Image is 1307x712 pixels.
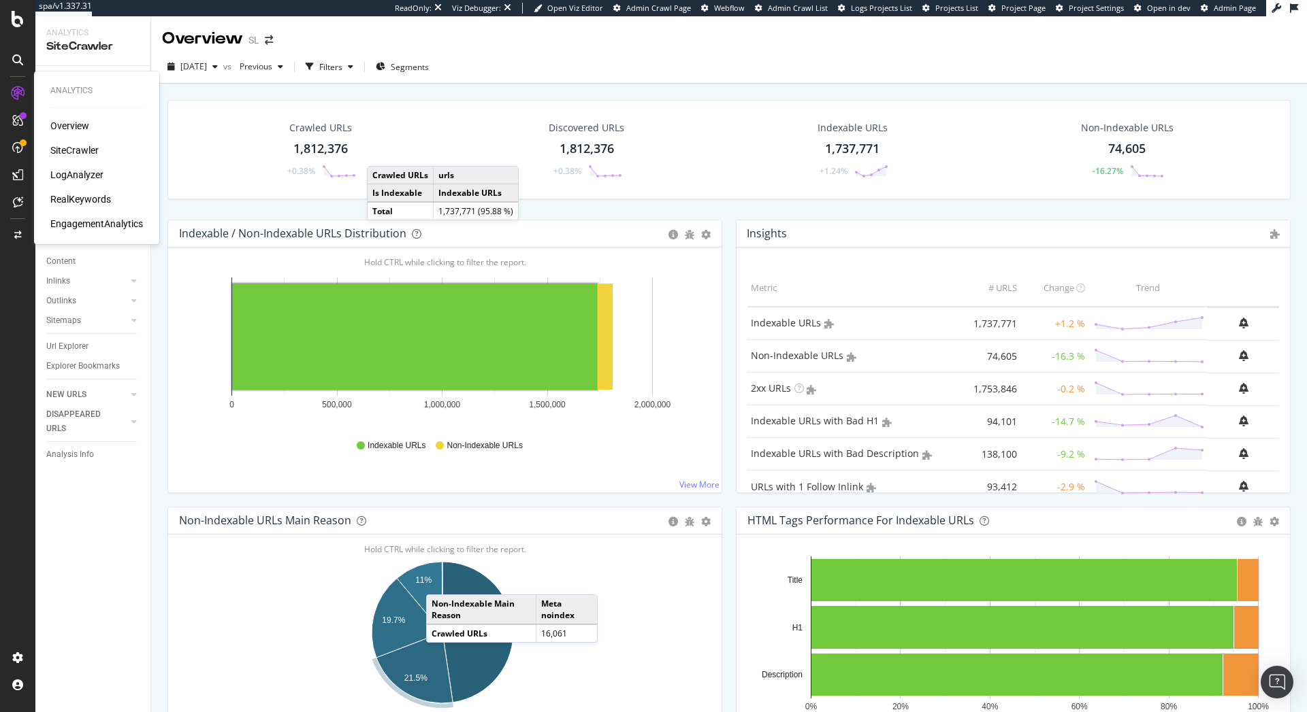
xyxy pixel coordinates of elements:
td: Is Indexable [368,184,434,203]
div: NEW URLS [46,388,86,402]
td: Non-Indexable Main Reason [427,595,536,624]
text: 80% [1161,702,1177,711]
a: Content [46,254,141,269]
span: Segments [391,61,429,73]
text: 500,000 [322,400,352,409]
a: EngagementAnalytics [50,217,143,231]
th: Change [1020,269,1088,307]
div: circle-info [668,230,678,239]
i: Admin [807,385,816,394]
td: Crawled URLs [368,167,434,184]
td: Indexable URLs [434,184,519,203]
text: 1,000,000 [424,400,461,409]
div: Analytics [46,27,140,39]
span: Admin Page [1214,3,1256,13]
text: 2,000,000 [634,400,671,409]
a: Indexable URLs [751,316,821,329]
i: Admin [1270,229,1280,239]
i: Admin [882,418,892,427]
div: SL [248,33,259,47]
a: DISAPPEARED URLS [46,407,127,436]
text: 19.7% [382,615,405,625]
button: Segments [370,56,434,78]
a: Project Page [988,3,1046,14]
a: Admin Page [1201,3,1256,14]
div: Inlinks [46,274,70,288]
div: Non-Indexable URLs Main Reason [179,513,351,527]
td: 74,605 [966,340,1020,373]
div: bug [685,517,694,526]
td: 138,100 [966,438,1020,471]
a: URLs with 1 Follow Inlink [751,480,863,493]
div: Content [46,254,76,269]
h4: Insights [747,224,787,243]
td: -14.7 % [1020,405,1088,438]
div: +0.38% [553,165,581,177]
text: 40% [982,702,998,711]
div: Sitemaps [46,313,81,328]
div: ReadOnly: [395,3,432,14]
a: NEW URLS [46,388,127,402]
text: Title [788,575,803,585]
a: Indexable URLs with Bad Description [751,447,919,460]
td: +1.2 % [1020,307,1088,340]
div: +0.38% [287,165,315,177]
th: # URLS [966,269,1020,307]
div: circle-info [668,517,678,526]
td: 1,737,771 [966,307,1020,340]
a: Projects List [922,3,978,14]
div: 1,812,376 [560,140,614,158]
td: -2.9 % [1020,471,1088,503]
div: DISAPPEARED URLS [46,407,115,436]
a: Open in dev [1134,3,1191,14]
svg: A chart. [179,269,706,427]
div: Analytics [50,85,143,97]
i: Admin [847,352,856,362]
text: 100% [1248,702,1269,711]
div: Indexable / Non-Indexable URLs Distribution [179,226,406,240]
text: 21.5% [404,673,427,683]
text: 20% [892,702,909,711]
span: Webflow [714,3,745,13]
text: Description [762,670,803,679]
text: 0% [805,702,818,711]
div: gear [701,230,711,239]
i: Admin [922,450,932,460]
div: LogAnalyzer [50,168,103,182]
button: Previous [234,56,289,78]
a: Overview [50,119,89,133]
td: Crawled URLs [427,624,536,642]
div: HTML Tags Performance for Indexable URLs [747,513,974,527]
span: vs [223,61,234,72]
text: H1 [792,623,803,632]
button: [DATE] [162,56,223,78]
div: Analysis Info [46,447,94,462]
a: Admin Crawl Page [613,3,691,14]
a: Project Settings [1056,3,1124,14]
div: bell-plus [1239,318,1248,328]
text: 60% [1071,702,1088,711]
div: 1,737,771 [825,140,880,158]
span: Admin Crawl Page [626,3,691,13]
text: 1,500,000 [529,400,566,409]
div: bug [685,230,694,239]
text: 11% [415,575,432,585]
i: Admin [824,319,834,328]
a: Indexable URLs with Bad H1 [751,414,879,427]
div: RealKeywords [50,192,111,206]
div: Url Explorer [46,339,88,354]
div: bug [1253,517,1263,526]
a: Inlinks [46,274,127,288]
a: Outlinks [46,294,127,308]
span: Project Page [1001,3,1046,13]
td: -16.3 % [1020,340,1088,373]
div: Filters [319,61,342,73]
div: +1.24% [820,165,848,177]
a: Non-Indexable URLs [751,349,843,362]
div: bell-plus [1239,350,1248,361]
td: 16,061 [536,624,597,642]
a: Webflow [701,3,745,14]
div: SiteCrawler [46,39,140,54]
